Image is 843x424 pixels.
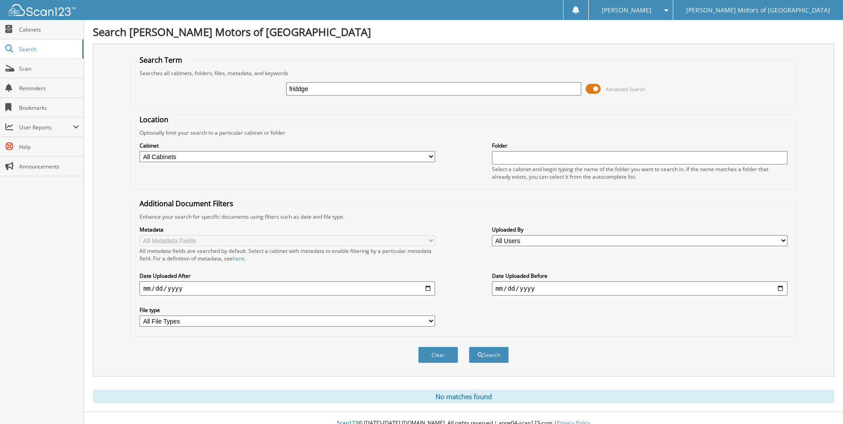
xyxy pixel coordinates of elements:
legend: Additional Document Filters [135,199,238,208]
span: Help [19,143,79,151]
button: Search [469,347,509,363]
img: scan123-logo-white.svg [9,4,76,16]
button: Clear [418,347,458,363]
div: All metadata fields are searched by default. Select a cabinet with metadata to enable filtering b... [140,247,435,262]
span: Cabinets [19,26,79,33]
label: Cabinet [140,142,435,149]
span: Announcements [19,163,79,170]
legend: Location [135,115,173,124]
div: Optionally limit your search to a particular cabinet or folder [135,129,791,136]
legend: Search Term [135,55,187,65]
span: Reminders [19,84,79,92]
input: end [492,281,787,296]
span: User Reports [19,124,73,131]
span: Scan [19,65,79,72]
div: Enhance your search for specific documents using filters such as date and file type. [135,213,791,220]
span: Bookmarks [19,104,79,112]
label: Metadata [140,226,435,233]
div: No matches found [93,390,834,403]
h1: Search [PERSON_NAME] Motors of [GEOGRAPHIC_DATA] [93,24,834,39]
div: Searches all cabinets, folders, files, metadata, and keywords [135,69,791,77]
span: [PERSON_NAME] Motors of [GEOGRAPHIC_DATA] [686,8,830,13]
label: Folder [492,142,787,149]
a: here [233,255,244,262]
span: Search [19,45,78,53]
label: Uploaded By [492,226,787,233]
div: Select a cabinet and begin typing the name of the folder you want to search in. If the name match... [492,165,787,180]
label: File type [140,306,435,314]
span: Advanced Search [606,86,645,92]
label: Date Uploaded After [140,272,435,280]
span: [PERSON_NAME] [602,8,651,13]
label: Date Uploaded Before [492,272,787,280]
input: start [140,281,435,296]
